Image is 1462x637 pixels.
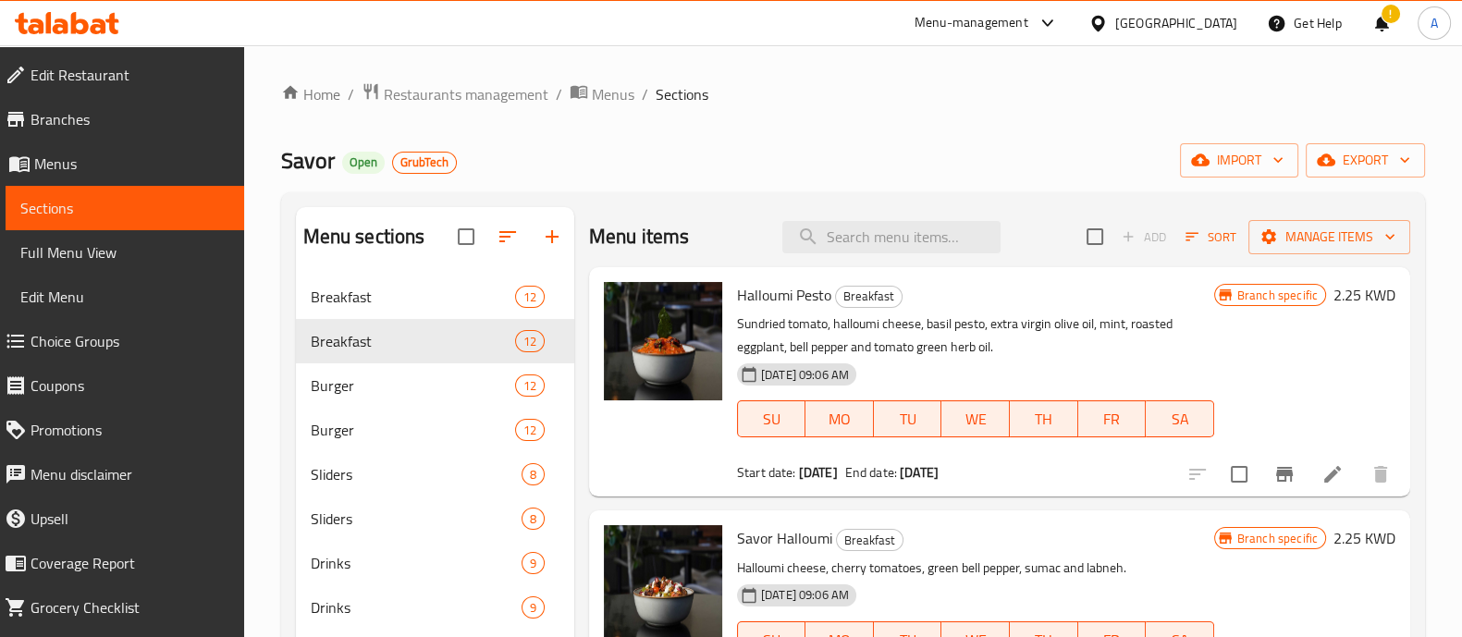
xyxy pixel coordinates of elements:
button: delete [1358,452,1403,496]
button: import [1180,143,1298,178]
span: End date: [845,460,897,484]
button: TH [1010,400,1078,437]
span: WE [949,406,1002,433]
span: Breakfast [311,286,515,308]
span: A [1431,13,1438,33]
span: Upsell [31,508,229,530]
div: items [522,552,545,574]
span: Choice Groups [31,330,229,352]
a: Full Menu View [6,230,244,275]
span: TU [881,406,935,433]
span: Add item [1114,223,1173,251]
h6: 2.25 KWD [1333,525,1395,551]
button: MO [805,400,874,437]
div: Drinks9 [296,541,574,585]
h2: Menu sections [303,223,425,251]
a: Sections [6,186,244,230]
span: Branches [31,108,229,130]
b: [DATE] [900,460,939,484]
span: Sections [20,197,229,219]
li: / [348,83,354,105]
div: Drinks [311,552,522,574]
h2: Menu items [589,223,690,251]
button: Manage items [1248,220,1410,254]
div: Sliders8 [296,496,574,541]
p: Sundried tomato, halloumi cheese, basil pesto, extra virgin olive oil, mint, roasted eggplant, be... [737,312,1214,359]
span: Branch specific [1230,287,1325,304]
button: Branch-specific-item [1262,452,1307,496]
a: Menus [570,82,634,106]
a: Home [281,83,340,105]
div: Menu-management [915,12,1028,34]
div: Breakfast12 [296,319,574,363]
span: Menu disclaimer [31,463,229,485]
span: [DATE] 09:06 AM [754,586,856,604]
li: / [642,83,648,105]
span: 8 [522,510,544,528]
span: 8 [522,466,544,484]
button: SU [737,400,805,437]
span: Coverage Report [31,552,229,574]
span: export [1321,149,1410,172]
span: Menus [592,83,634,105]
button: SA [1146,400,1214,437]
div: Breakfast12 [296,275,574,319]
div: Open [342,152,385,174]
nav: breadcrumb [281,82,1425,106]
span: Branch specific [1230,530,1325,547]
div: Sliders [311,508,522,530]
li: / [556,83,562,105]
span: Drinks [311,596,522,619]
div: Sliders8 [296,452,574,496]
span: TH [1017,406,1071,433]
div: Burger12 [296,363,574,408]
input: search [782,221,1001,253]
span: Savor Halloumi [737,524,832,552]
span: Halloumi Pesto [737,281,831,309]
a: Edit Menu [6,275,244,319]
span: Coupons [31,374,229,397]
span: 9 [522,599,544,617]
div: Breakfast [836,529,903,551]
span: 12 [516,333,544,350]
span: Menus [34,153,229,175]
span: Promotions [31,419,229,441]
button: TU [874,400,942,437]
span: 9 [522,555,544,572]
a: Edit menu item [1321,463,1344,485]
span: Start date: [737,460,796,484]
span: Burger [311,419,515,441]
span: Open [342,154,385,170]
div: items [522,508,545,530]
button: FR [1078,400,1147,437]
span: SA [1153,406,1207,433]
h6: 2.25 KWD [1333,282,1395,308]
span: Full Menu View [20,241,229,263]
p: Halloumi cheese, cherry tomatoes, green bell pepper, sumac and labneh. [737,557,1214,580]
span: import [1195,149,1284,172]
span: Sort [1186,227,1236,248]
div: Burger [311,374,515,397]
div: Breakfast [835,286,903,308]
span: Sliders [311,463,522,485]
span: Breakfast [837,530,903,551]
span: 12 [516,422,544,439]
div: items [515,286,545,308]
span: Breakfast [311,330,515,352]
div: Drinks9 [296,585,574,630]
span: Manage items [1263,226,1395,249]
button: Sort [1181,223,1241,251]
div: Burger12 [296,408,574,452]
span: Select to update [1220,455,1259,494]
span: Sections [656,83,708,105]
span: Sort items [1173,223,1248,251]
span: Select all sections [447,217,485,256]
img: Halloumi Pesto [604,282,722,400]
span: Edit Menu [20,286,229,308]
span: 12 [516,377,544,395]
span: Edit Restaurant [31,64,229,86]
span: 12 [516,288,544,306]
span: Sort sections [485,214,530,259]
